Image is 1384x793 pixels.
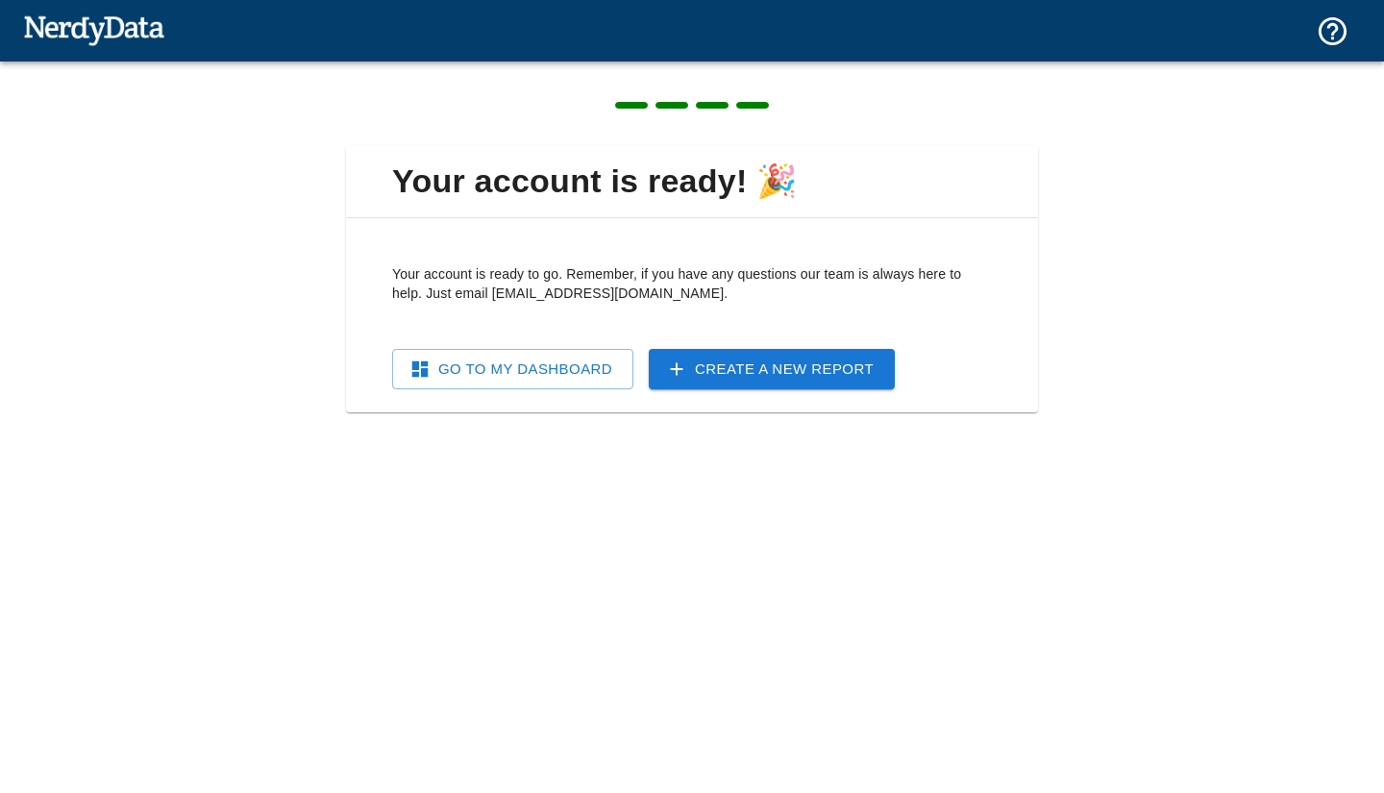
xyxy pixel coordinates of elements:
[23,11,164,49] img: NerdyData.com
[649,349,895,389] a: Create a New Report
[1304,3,1361,60] button: Support and Documentation
[392,264,992,303] p: Your account is ready to go. Remember, if you have any questions our team is always here to help....
[361,161,1023,202] span: Your account is ready! 🎉
[392,349,633,389] a: Go To My Dashboard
